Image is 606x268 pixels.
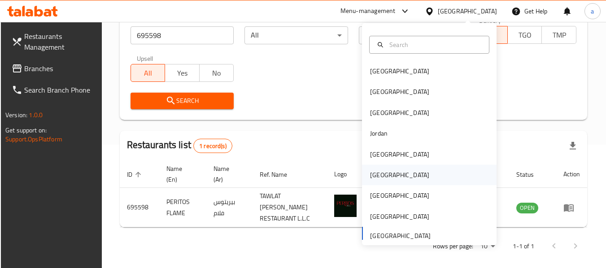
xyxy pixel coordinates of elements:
input: Search [386,40,484,50]
span: Branches [24,63,95,74]
span: 1 record(s) [194,142,232,150]
button: All [131,64,166,82]
th: Logo [327,161,367,188]
button: TMP [541,26,576,44]
span: Search Branch Phone [24,85,95,95]
span: OPEN [516,203,538,213]
span: TMP [545,29,573,42]
span: Ref. Name [260,169,299,180]
span: No [203,67,231,80]
span: All [135,67,162,80]
div: Total records count [193,139,232,153]
span: Restaurants Management [24,31,95,52]
span: Get support on: [5,124,47,136]
span: Search [138,95,227,106]
div: [GEOGRAPHIC_DATA] [370,87,429,97]
img: PERITOS FLAME [334,195,357,217]
div: All [244,26,348,44]
th: Action [556,161,587,188]
span: TGO [511,29,539,42]
a: Branches [4,58,102,79]
span: Name (Ar) [214,163,242,185]
a: Support.OpsPlatform [5,133,62,145]
td: 695598 [120,188,159,227]
p: 1-1 of 1 [513,241,534,252]
button: TGO [507,26,542,44]
div: All [359,26,462,44]
div: [GEOGRAPHIC_DATA] [370,191,429,200]
div: [GEOGRAPHIC_DATA] [370,212,429,221]
div: Menu-management [340,6,396,17]
table: enhanced table [120,161,587,227]
a: Search Branch Phone [4,79,102,101]
span: Version: [5,109,27,121]
td: TAWLAT [PERSON_NAME] RESTAURANT L.L.C [253,188,327,227]
button: No [199,64,234,82]
span: a [591,6,594,16]
td: بيريتوس فلام [206,188,253,227]
label: Upsell [137,55,153,61]
div: [GEOGRAPHIC_DATA] [370,149,429,159]
div: Menu [563,202,580,213]
div: OPEN [516,203,538,213]
div: Rows per page: [477,240,498,253]
div: Export file [562,135,584,157]
span: Name (En) [166,163,196,185]
p: Rows per page: [433,241,473,252]
span: Status [516,169,545,180]
div: [GEOGRAPHIC_DATA] [370,66,429,76]
button: Yes [165,64,200,82]
div: [GEOGRAPHIC_DATA] [438,6,497,16]
div: [GEOGRAPHIC_DATA] [370,170,429,180]
span: ID [127,169,144,180]
span: 1.0.0 [29,109,43,121]
h2: Restaurants list [127,138,232,153]
a: Restaurants Management [4,26,102,58]
span: Yes [169,67,196,80]
button: Search [131,93,234,109]
div: [GEOGRAPHIC_DATA] [370,108,429,118]
input: Search for restaurant name or ID.. [131,26,234,44]
div: Jordan [370,128,388,138]
td: PERITOS FLAME [159,188,206,227]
